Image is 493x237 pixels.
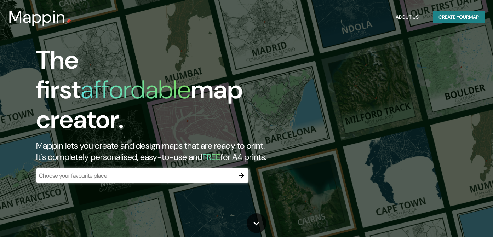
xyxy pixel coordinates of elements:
[393,11,422,24] button: About Us
[36,140,283,163] h2: Mappin lets you create and design maps that are ready to print. It's completely personalised, eas...
[65,18,71,24] img: mappin-pin
[36,172,234,180] input: Choose your favourite place
[202,151,220,162] h5: FREE
[81,73,191,106] h1: affordable
[8,7,65,27] h3: Mappin
[36,45,283,140] h1: The first map creator.
[433,11,485,24] button: Create yourmap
